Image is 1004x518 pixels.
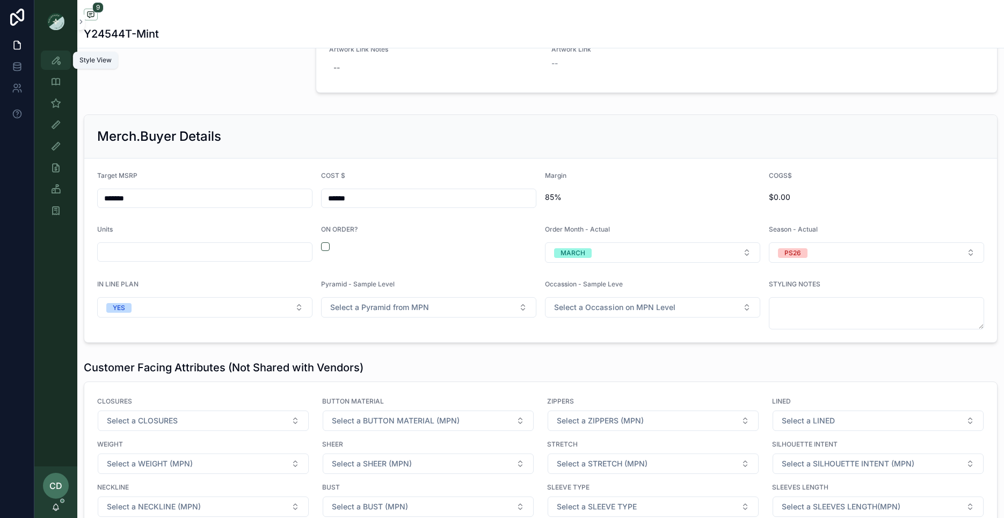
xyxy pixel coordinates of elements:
span: COGS$ [769,171,792,179]
span: Select a Occassion on MPN Level [554,302,675,313]
span: IN LINE PLAN [97,280,139,288]
span: Select a Pyramid from MPN [330,302,429,313]
button: 9 [84,9,98,22]
span: 85% [545,192,760,203]
span: CLOSURES [97,397,309,406]
span: STRETCH [547,440,759,449]
button: Select Button [98,454,309,474]
span: Select a BUTTON MATERIAL (MPN) [332,415,460,426]
span: LINED [772,397,984,406]
span: -- [551,58,558,69]
span: BUTTON MATERIAL [322,397,534,406]
span: Select a SILHOUETTE INTENT (MPN) [782,458,914,469]
h2: Merch.Buyer Details [97,128,221,145]
span: CD [49,479,62,492]
span: Select a ZIPPERS (MPN) [557,415,644,426]
button: Select Button [773,497,984,517]
button: Select Button [98,497,309,517]
span: Select a CLOSURES [107,415,178,426]
button: Select Button [323,497,534,517]
button: Select Button [548,411,759,431]
span: Occassion - Sample Leve [545,280,623,288]
h1: Customer Facing Attributes (Not Shared with Vendors) [84,360,363,375]
button: Select Button [323,411,534,431]
span: BUST [322,483,534,492]
button: Select Button [548,454,759,474]
span: Units [97,225,113,233]
span: Select a LINED [782,415,835,426]
span: Select a SLEEVE TYPE [557,501,637,512]
span: SILHOUETTE INTENT [772,440,984,449]
button: Select Button [321,297,536,318]
button: Select Button [545,242,760,263]
div: PS26 [784,248,801,258]
div: scrollable content [34,43,77,234]
span: Select a SHEER (MPN) [332,458,412,469]
span: NECKLINE [97,483,309,492]
h1: Y24544T-Mint [84,26,159,41]
button: Select Button [545,297,760,318]
span: Target MSRP [97,171,137,179]
div: YES [113,303,125,313]
span: $0.00 [769,192,984,203]
span: SHEER [322,440,534,449]
span: SLEEVE TYPE [547,483,759,492]
span: ON ORDER? [321,225,358,233]
span: Margin [545,171,566,179]
span: COST $ [321,171,345,179]
span: Artwork Link [551,45,705,54]
span: 9 [92,2,104,13]
button: Select Button [98,411,309,431]
button: Select Button [323,454,534,474]
img: App logo [47,13,64,30]
span: Season - Actual [769,225,818,233]
span: Select a NECKLINE (MPN) [107,501,201,512]
div: -- [333,62,340,73]
button: Select Button [548,497,759,517]
span: Select a WEIGHT (MPN) [107,458,193,469]
span: WEIGHT [97,440,309,449]
button: Select Button [97,297,312,318]
div: MARCH [561,248,585,258]
span: STYLING NOTES [769,280,820,288]
span: Order Month - Actual [545,225,610,233]
span: Pyramid - Sample Level [321,280,395,288]
span: Artwork Link Notes [329,45,539,54]
span: Select a SLEEVES LENGTH(MPN) [782,501,900,512]
button: Select Button [773,411,984,431]
button: Select Button [773,454,984,474]
div: Style View [79,56,112,64]
span: Select a BUST (MPN) [332,501,408,512]
button: Select Button [769,242,984,263]
span: SLEEVES LENGTH [772,483,984,492]
span: ZIPPERS [547,397,759,406]
span: Select a STRETCH (MPN) [557,458,647,469]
